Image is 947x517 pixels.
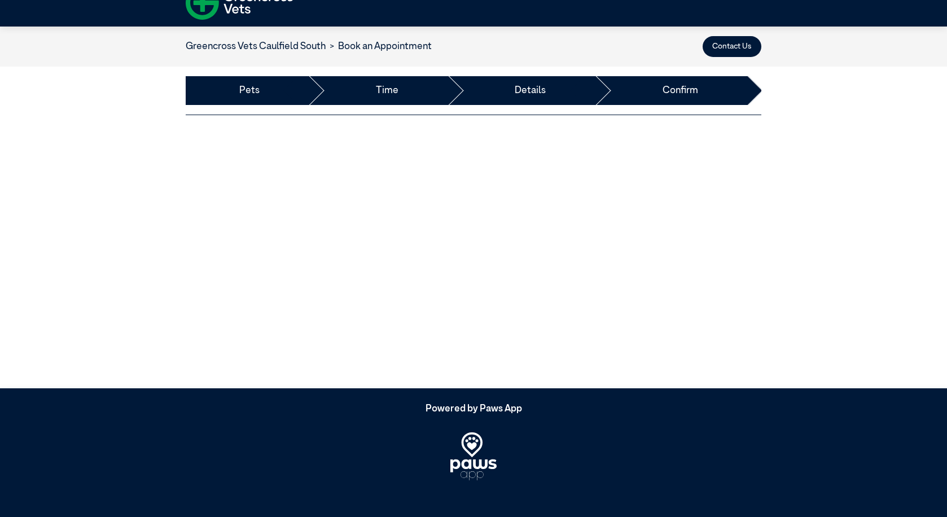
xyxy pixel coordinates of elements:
[515,84,546,98] a: Details
[239,84,260,98] a: Pets
[186,42,326,51] a: Greencross Vets Caulfield South
[663,84,698,98] a: Confirm
[703,36,761,57] button: Contact Us
[376,84,398,98] a: Time
[326,40,432,54] li: Book an Appointment
[186,40,432,54] nav: breadcrumb
[186,404,761,415] h5: Powered by Paws App
[450,432,497,480] img: PawsApp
